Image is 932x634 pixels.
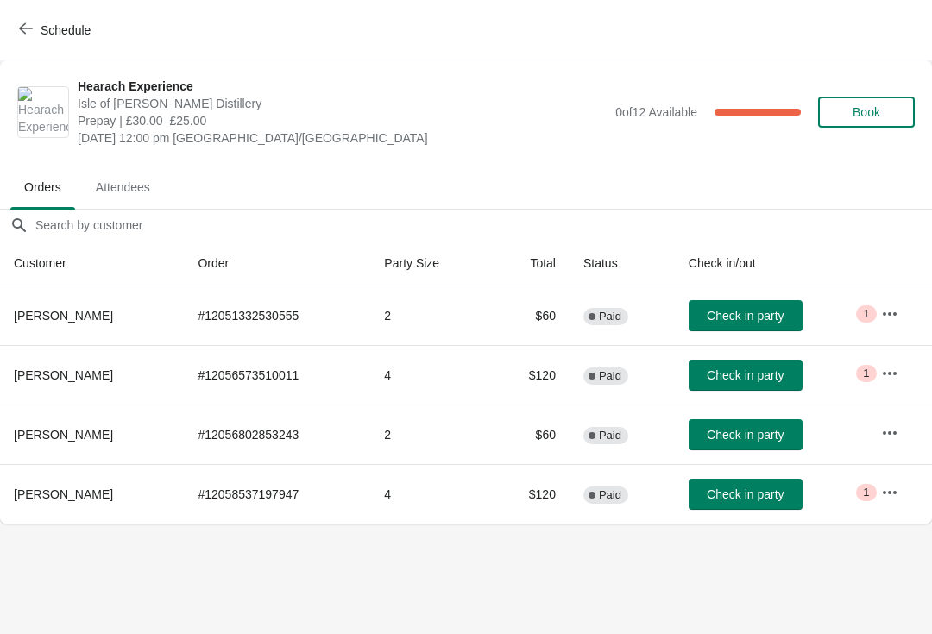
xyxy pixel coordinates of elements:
span: Paid [599,488,621,502]
span: Prepay | £30.00–£25.00 [78,112,607,129]
span: [PERSON_NAME] [14,487,113,501]
button: Check in party [689,419,803,450]
span: Hearach Experience [78,78,607,95]
span: Check in party [707,428,784,442]
th: Total [490,241,570,286]
td: $120 [490,464,570,524]
span: Check in party [707,309,784,323]
input: Search by customer [35,210,932,241]
span: [DATE] 12:00 pm [GEOGRAPHIC_DATA]/[GEOGRAPHIC_DATA] [78,129,607,147]
span: [PERSON_NAME] [14,368,113,382]
span: 0 of 12 Available [615,105,697,119]
button: Schedule [9,15,104,46]
td: $60 [490,405,570,464]
span: 1 [863,307,869,321]
button: Check in party [689,300,803,331]
span: Check in party [707,368,784,382]
td: 2 [370,405,490,464]
td: # 12058537197947 [184,464,370,524]
td: $120 [490,345,570,405]
td: # 12056573510011 [184,345,370,405]
span: [PERSON_NAME] [14,428,113,442]
span: Paid [599,310,621,323]
td: 2 [370,286,490,345]
span: Paid [599,429,621,443]
button: Check in party [689,360,803,391]
span: Schedule [41,23,91,37]
span: Attendees [82,172,164,203]
span: 1 [863,486,869,499]
span: 1 [863,367,869,380]
td: # 12056802853243 [184,405,370,464]
span: Isle of [PERSON_NAME] Distillery [78,95,607,112]
th: Order [184,241,370,286]
td: $60 [490,286,570,345]
td: 4 [370,464,490,524]
th: Check in/out [675,241,867,286]
th: Status [570,241,675,286]
span: Check in party [707,487,784,501]
img: Hearach Experience [18,87,68,137]
span: Book [853,105,880,119]
th: Party Size [370,241,490,286]
button: Book [818,97,915,128]
td: # 12051332530555 [184,286,370,345]
span: [PERSON_NAME] [14,309,113,323]
span: Paid [599,369,621,383]
span: Orders [10,172,75,203]
button: Check in party [689,479,803,510]
td: 4 [370,345,490,405]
